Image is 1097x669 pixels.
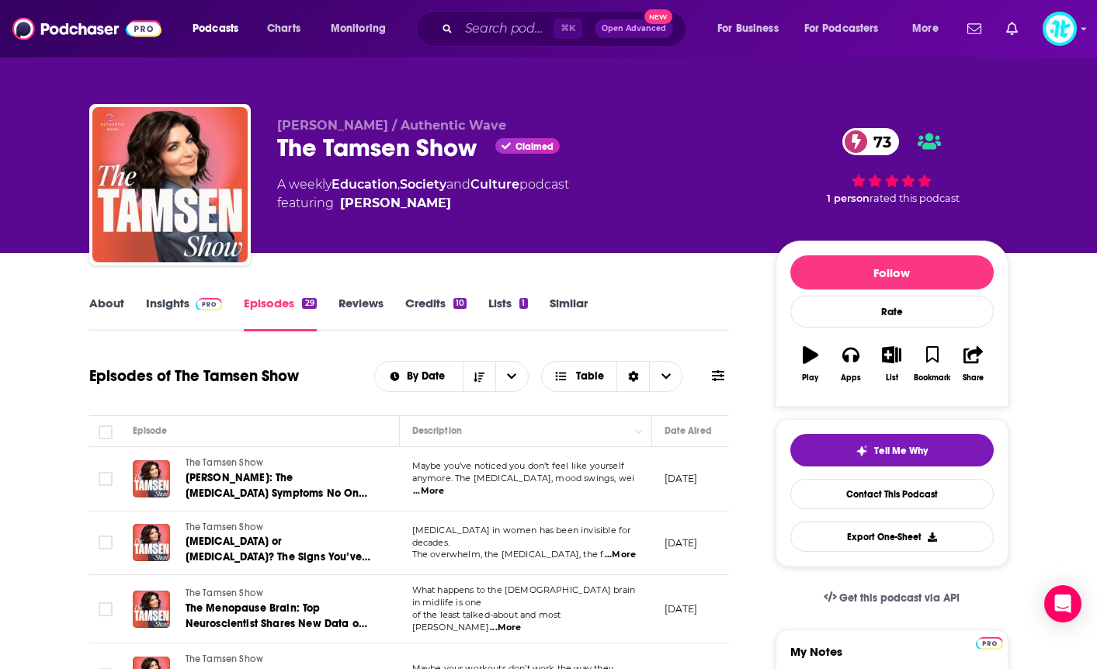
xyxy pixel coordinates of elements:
a: Credits10 [405,296,467,331]
span: [PERSON_NAME]: The [MEDICAL_DATA] Symptoms No One Warned You About [186,471,368,515]
span: anymore. The [MEDICAL_DATA], mood swings, wei [412,473,635,484]
span: The overwhelm, the [MEDICAL_DATA], the f [412,549,604,560]
span: rated this podcast [870,192,960,204]
span: 73 [858,128,899,155]
span: The Tamsen Show [186,522,264,532]
span: The Tamsen Show [186,457,264,468]
span: Charts [267,18,300,40]
div: Share [963,373,984,383]
span: [MEDICAL_DATA] or [MEDICAL_DATA]? The Signs You’ve Been Missing [186,535,370,579]
span: Table [576,371,604,382]
span: [PERSON_NAME] / Authentic Wave [277,118,506,133]
span: Podcasts [193,18,238,40]
a: The Tamsen Show [186,587,372,601]
img: Podchaser Pro [196,298,223,310]
div: Search podcasts, credits, & more... [431,11,701,47]
a: Show notifications dropdown [961,16,988,42]
button: open menu [320,16,406,41]
span: What happens to the [DEMOGRAPHIC_DATA] brain in midlife is one [412,584,636,608]
button: Bookmark [912,336,953,392]
button: tell me why sparkleTell Me Why [790,434,994,466]
div: Apps [841,373,861,383]
button: Sort Direction [463,362,495,391]
button: open menu [495,362,528,391]
a: InsightsPodchaser Pro [146,296,223,331]
div: 1 [519,298,527,309]
img: Podchaser - Follow, Share and Rate Podcasts [12,14,161,43]
span: Toggle select row [99,536,113,549]
a: Culture [470,177,519,192]
span: For Business [717,18,779,40]
span: The Tamsen Show [186,588,264,598]
h1: Episodes of The Tamsen Show [89,366,299,386]
div: Bookmark [914,373,950,383]
button: open menu [794,16,901,41]
a: Similar [550,296,588,331]
span: and [446,177,470,192]
p: [DATE] [665,472,698,485]
span: For Podcasters [804,18,879,40]
a: Tamsen Fadal [340,194,451,213]
span: Tell Me Why [874,445,928,457]
div: A weekly podcast [277,175,569,213]
button: Follow [790,255,994,289]
span: New [644,9,672,24]
span: ...More [490,622,521,634]
div: Play [802,373,818,383]
a: Lists1 [488,296,527,331]
a: Episodes29 [244,296,316,331]
button: List [871,336,911,392]
div: Description [412,421,462,440]
a: The Menopause Brain: Top Neuroscientist Shares New Data on [MEDICAL_DATA] and [MEDICAL_DATA] [186,601,372,632]
button: Open AdvancedNew [595,19,673,38]
div: Open Intercom Messenger [1044,585,1081,622]
button: Show profile menu [1043,12,1077,46]
button: Export One-Sheet [790,522,994,552]
img: The Tamsen Show [92,107,248,262]
button: Share [953,336,993,392]
span: ⌘ K [554,19,582,39]
h2: Choose List sort [374,361,529,392]
div: 73 1 personrated this podcast [776,118,1008,214]
span: of the least talked-about and most [PERSON_NAME] [412,609,561,633]
span: [MEDICAL_DATA] in women has been invisible for decades. [412,525,631,548]
img: Podchaser Pro [976,637,1003,650]
a: [MEDICAL_DATA] or [MEDICAL_DATA]? The Signs You’ve Been Missing [186,534,372,565]
button: open menu [182,16,259,41]
span: 1 person [827,192,870,204]
span: The Tamsen Show [186,653,264,664]
a: Reviews [338,296,384,331]
input: Search podcasts, credits, & more... [459,16,554,41]
a: About [89,296,124,331]
a: Show notifications dropdown [1000,16,1024,42]
span: By Date [407,371,450,382]
span: Maybe you’ve noticed you don’t feel like yourself [412,460,624,471]
a: [PERSON_NAME]: The [MEDICAL_DATA] Symptoms No One Warned You About [186,470,372,501]
span: Get this podcast via API [839,591,960,605]
span: Toggle select row [99,472,113,486]
div: List [886,373,898,383]
p: [DATE] [665,536,698,549]
a: The Tamsen Show [186,456,372,470]
a: Society [400,177,446,192]
p: [DATE] [665,602,698,615]
div: 29 [302,298,316,309]
div: 10 [453,298,467,309]
div: Date Aired [665,421,712,440]
button: Choose View [541,361,683,392]
div: Sort Direction [616,362,649,391]
a: Pro website [976,635,1003,650]
div: Episode [133,421,168,440]
a: The Tamsen Show [186,653,372,667]
a: Contact This Podcast [790,479,994,509]
button: Column Actions [630,422,648,441]
button: Play [790,336,831,392]
div: Rate [790,296,994,328]
button: open menu [706,16,798,41]
span: Toggle select row [99,602,113,616]
span: featuring [277,194,569,213]
span: ...More [413,485,444,497]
